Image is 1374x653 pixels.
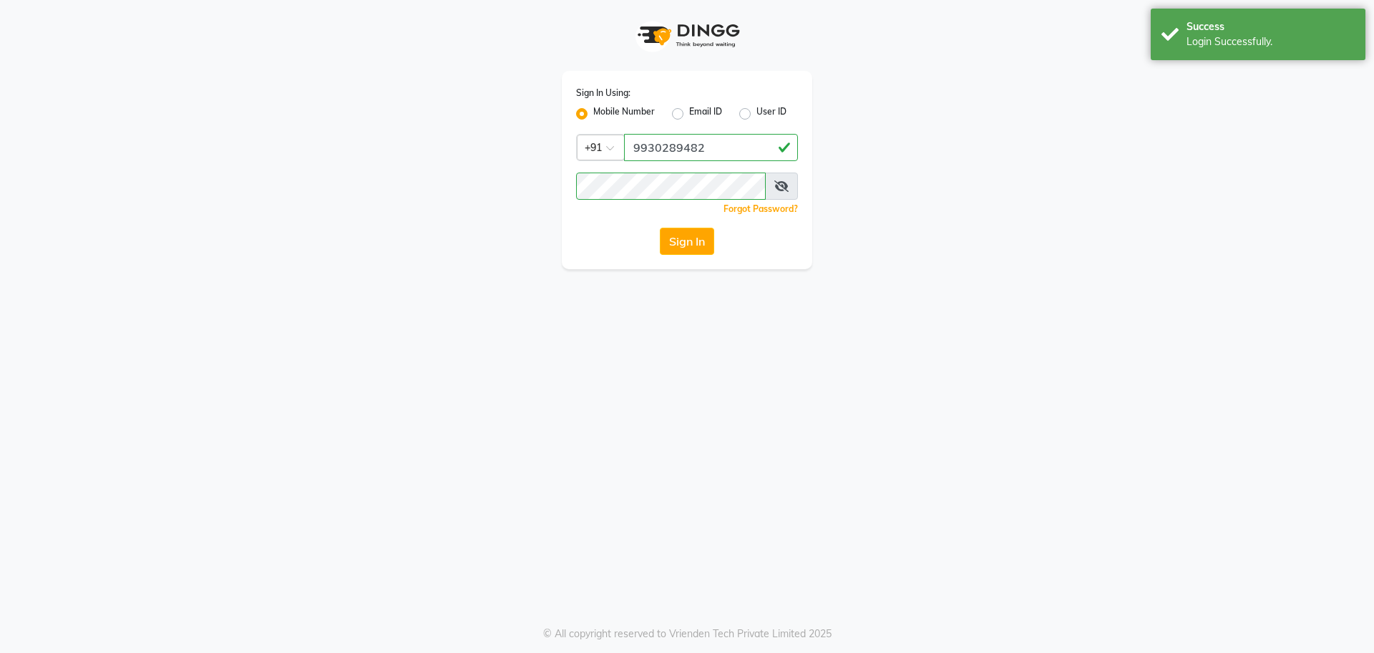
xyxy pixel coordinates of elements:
label: Email ID [689,105,722,122]
button: Sign In [660,228,714,255]
div: Login Successfully. [1187,34,1355,49]
label: Mobile Number [593,105,655,122]
a: Forgot Password? [723,203,798,214]
div: Success [1187,19,1355,34]
input: Username [576,173,766,200]
img: logo1.svg [630,14,744,57]
label: User ID [756,105,786,122]
label: Sign In Using: [576,87,630,100]
input: Username [624,134,798,161]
